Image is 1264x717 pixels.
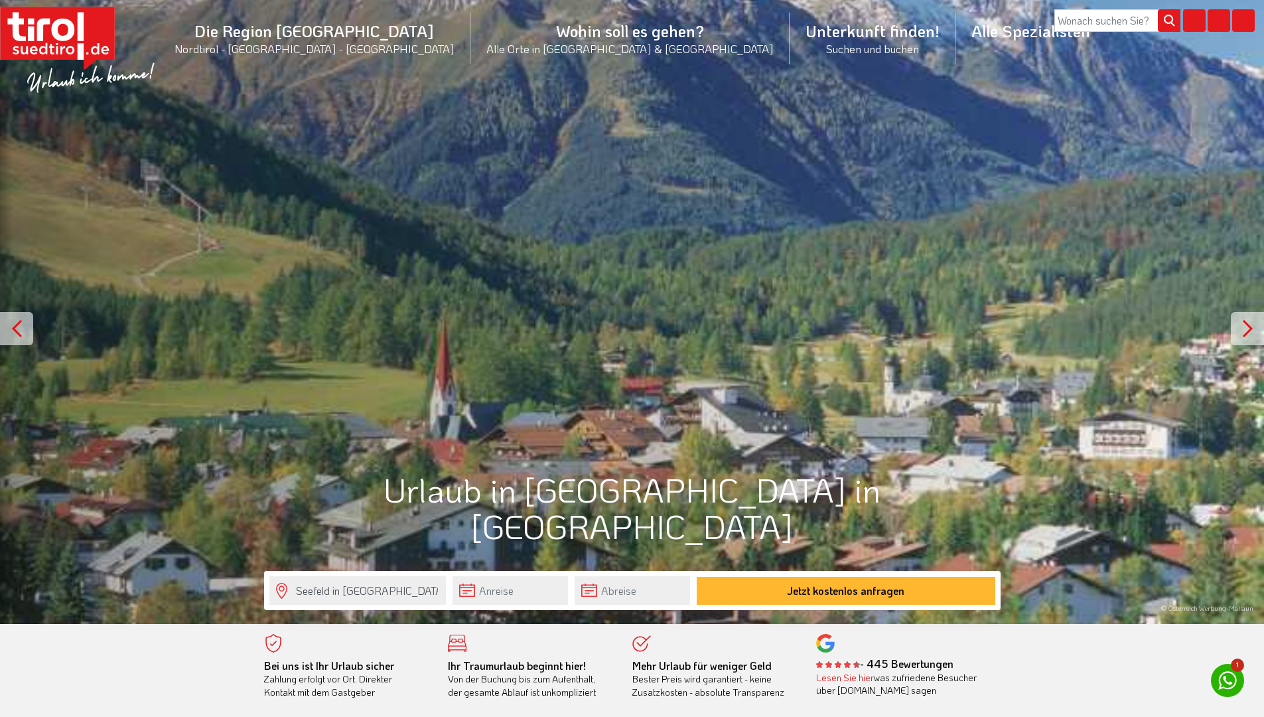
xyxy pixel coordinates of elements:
[470,6,790,70] a: Wohin soll es gehen?Alle Orte in [GEOGRAPHIC_DATA] & [GEOGRAPHIC_DATA]
[790,6,955,70] a: Unterkunft finden!Suchen und buchen
[448,659,586,673] b: Ihr Traumurlaub beginnt hier!
[632,659,797,699] div: Bester Preis wird garantiert - keine Zusatzkosten - absolute Transparenz
[269,576,446,605] input: Wo soll's hingehen?
[159,6,470,70] a: Die Region [GEOGRAPHIC_DATA]Nordtirol - [GEOGRAPHIC_DATA] - [GEOGRAPHIC_DATA]
[816,671,874,684] a: Lesen Sie hier
[1211,664,1244,697] a: 1
[264,471,1001,544] h1: Urlaub in [GEOGRAPHIC_DATA] in [GEOGRAPHIC_DATA]
[264,659,394,673] b: Bei uns ist Ihr Urlaub sicher
[816,671,981,697] div: was zufriedene Besucher über [DOMAIN_NAME] sagen
[1183,9,1206,32] i: Karte öffnen
[1208,9,1230,32] i: Fotogalerie
[816,657,953,671] b: - 445 Bewertungen
[264,659,429,699] div: Zahlung erfolgt vor Ort. Direkter Kontakt mit dem Gastgeber
[955,6,1106,56] a: Alle Spezialisten
[175,41,455,56] small: Nordtirol - [GEOGRAPHIC_DATA] - [GEOGRAPHIC_DATA]
[575,576,690,605] input: Abreise
[453,576,568,605] input: Anreise
[448,659,612,699] div: Von der Buchung bis zum Aufenthalt, der gesamte Ablauf ist unkompliziert
[486,41,774,56] small: Alle Orte in [GEOGRAPHIC_DATA] & [GEOGRAPHIC_DATA]
[1232,9,1255,32] i: Kontakt
[1231,659,1244,672] span: 1
[697,577,995,605] button: Jetzt kostenlos anfragen
[1054,9,1180,32] input: Wonach suchen Sie?
[806,41,940,56] small: Suchen und buchen
[632,659,772,673] b: Mehr Urlaub für weniger Geld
